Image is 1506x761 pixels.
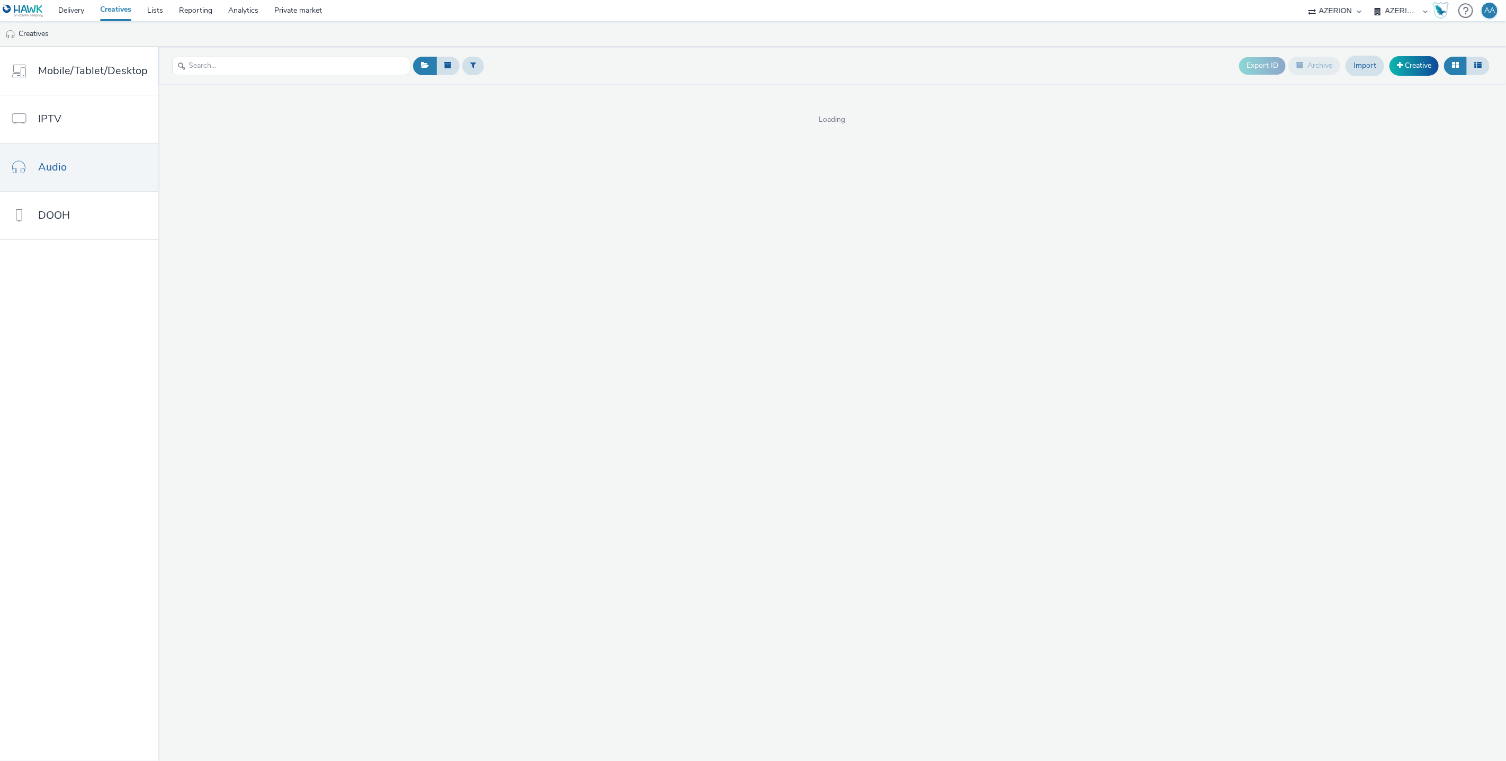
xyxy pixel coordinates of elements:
span: Mobile/Tablet/Desktop [38,63,148,78]
img: undefined Logo [3,4,43,17]
button: Grid [1444,57,1467,75]
img: Hawk Academy [1433,2,1449,19]
a: Hawk Academy [1433,2,1453,19]
div: AA [1484,3,1495,19]
img: audio [5,29,16,40]
button: Table [1466,57,1490,75]
a: Import [1346,56,1384,76]
span: DOOH [38,208,70,223]
a: Creative [1390,56,1439,75]
button: Archive [1288,57,1340,75]
input: Search... [172,57,410,75]
span: IPTV [38,111,61,127]
button: Export ID [1239,57,1286,74]
span: Audio [38,159,67,175]
span: Loading [158,114,1506,125]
